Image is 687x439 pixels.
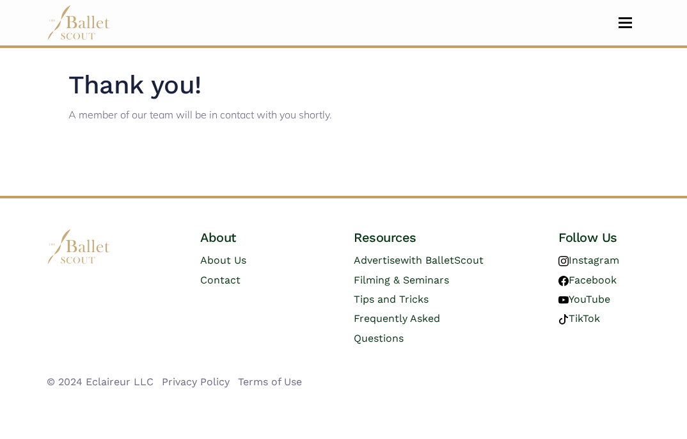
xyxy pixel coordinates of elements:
[558,293,610,305] a: YouTube
[200,229,282,246] h4: About
[558,274,617,286] a: Facebook
[558,254,619,266] a: Instagram
[558,312,600,324] a: TikTok
[354,293,429,305] a: Tips and Tricks
[558,276,569,286] img: facebook logo
[47,229,111,264] img: logo
[558,314,569,324] img: tiktok logo
[68,107,618,124] p: A member of our team will be in contact with you shortly.
[200,274,241,286] a: Contact
[47,374,154,390] li: © 2024 Eclaireur LLC
[354,312,440,344] a: Frequently Asked Questions
[354,254,484,266] a: Advertisewith BalletScout
[558,256,569,266] img: instagram logo
[354,274,449,286] a: Filming & Seminars
[558,229,640,246] h4: Follow Us
[162,376,230,388] a: Privacy Policy
[610,17,640,29] button: Toggle navigation
[68,68,618,102] h1: Thank you!
[558,295,569,305] img: youtube logo
[400,254,484,266] span: with BalletScout
[200,254,246,266] a: About Us
[238,376,302,388] a: Terms of Use
[354,229,487,246] h4: Resources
